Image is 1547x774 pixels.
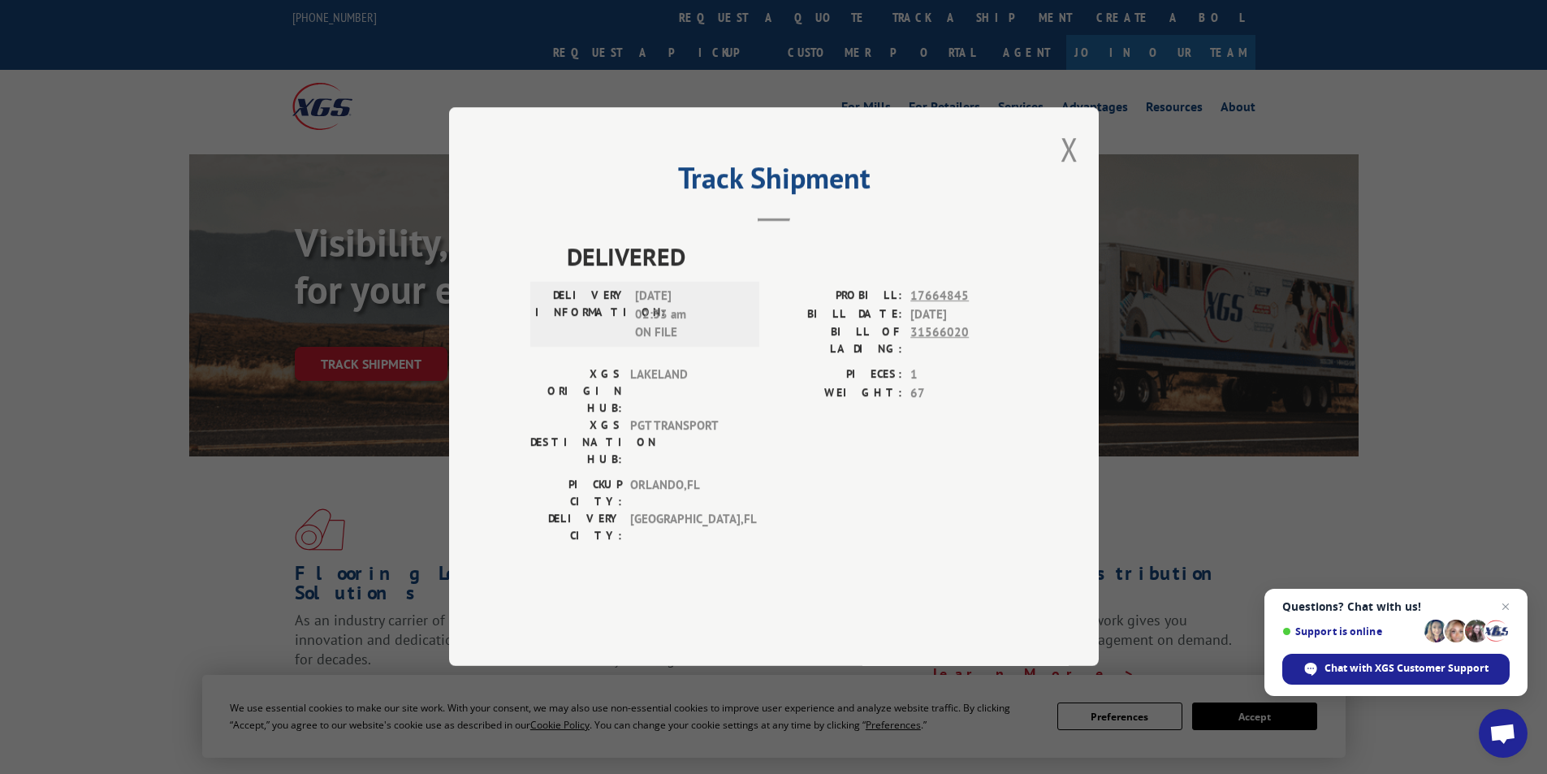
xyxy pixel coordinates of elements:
span: ORLANDO , FL [630,477,740,511]
div: Open chat [1479,709,1528,758]
label: WEIGHT: [774,384,902,403]
button: Close modal [1061,128,1078,171]
div: Chat with XGS Customer Support [1282,654,1510,685]
tcxspan: Call 31566020 via 3CX [910,325,969,340]
span: [DATE] 02:33 am ON FILE [635,288,745,343]
span: Chat with XGS Customer Support [1324,661,1489,676]
span: [DATE] [910,305,1018,324]
label: PIECES: [774,366,902,385]
span: LAKELAND [630,366,740,417]
span: PGT TRANSPORT [630,417,740,469]
label: XGS ORIGIN HUB: [530,366,622,417]
span: [GEOGRAPHIC_DATA] , FL [630,511,740,545]
span: Questions? Chat with us! [1282,600,1510,613]
span: Support is online [1282,625,1419,638]
span: DELIVERED [567,239,1018,275]
span: 67 [910,384,1018,403]
label: BILL OF LADING: [774,324,902,358]
span: 1 [910,366,1018,385]
label: DELIVERY CITY: [530,511,622,545]
label: DELIVERY INFORMATION: [535,288,627,343]
span: Close chat [1496,597,1515,616]
label: PROBILL: [774,288,902,306]
label: BILL DATE: [774,305,902,324]
label: PICKUP CITY: [530,477,622,511]
h2: Track Shipment [530,166,1018,197]
tcxspan: Call 17664845 via 3CX [910,288,969,304]
label: XGS DESTINATION HUB: [530,417,622,469]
